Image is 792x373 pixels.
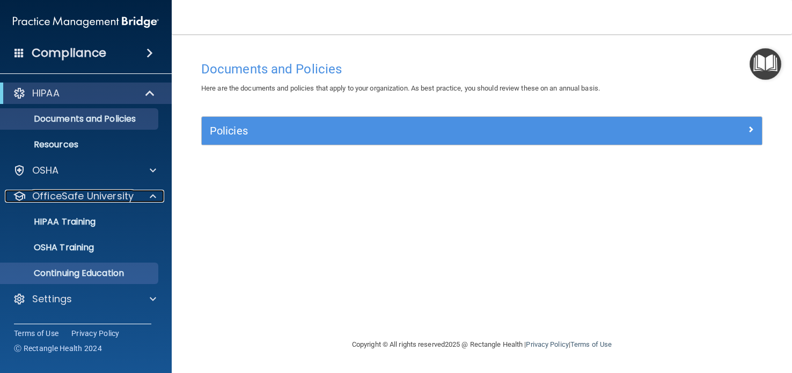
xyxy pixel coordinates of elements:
a: OfficeSafe University [13,190,156,203]
p: Resources [7,139,153,150]
p: Documents and Policies [7,114,153,124]
p: HIPAA Training [7,217,96,227]
h5: Policies [210,125,614,137]
a: Terms of Use [570,340,612,348]
a: Privacy Policy [71,328,120,339]
a: Privacy Policy [526,340,568,348]
p: OfficeSafe University [32,190,134,203]
p: Continuing Education [7,268,153,279]
a: HIPAA [13,87,156,100]
span: Here are the documents and policies that apply to your organization. As best practice, you should... [201,84,600,92]
a: Policies [210,122,754,139]
iframe: Drift Widget Chat Controller [607,297,779,340]
h4: Compliance [32,46,106,61]
a: Settings [13,293,156,305]
p: OSHA Training [7,242,94,253]
a: Terms of Use [14,328,58,339]
img: PMB logo [13,11,159,33]
span: Ⓒ Rectangle Health 2024 [14,343,102,354]
button: Open Resource Center [750,48,781,80]
p: HIPAA [32,87,60,100]
p: Settings [32,293,72,305]
h4: Documents and Policies [201,62,762,76]
div: Copyright © All rights reserved 2025 @ Rectangle Health | | [286,327,678,362]
a: OSHA [13,164,156,177]
p: OSHA [32,164,59,177]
